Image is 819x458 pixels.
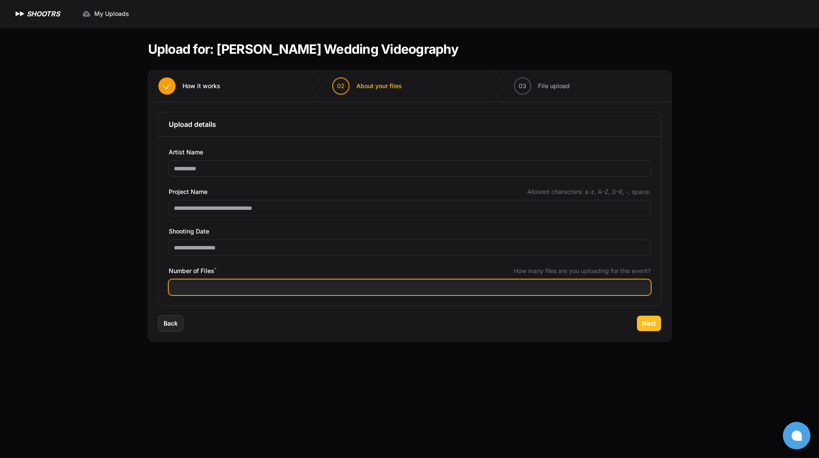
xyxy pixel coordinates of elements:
[504,71,580,101] button: 03 File upload
[148,41,458,57] h1: Upload for: [PERSON_NAME] Wedding Videography
[158,316,183,331] button: Back
[27,9,60,19] h1: SHOOTRS
[637,316,661,331] button: Next
[356,82,402,90] span: About your files
[14,9,27,19] img: SHOOTRS
[14,9,60,19] a: SHOOTRS SHOOTRS
[77,6,134,22] a: My Uploads
[148,71,231,101] button: How it works
[519,82,526,90] span: 03
[337,82,345,90] span: 02
[642,319,656,328] span: Next
[514,267,651,275] span: How many files are you uploading for this event?
[322,71,412,101] button: 02 About your files
[169,266,216,276] span: Number of Files
[783,422,810,449] button: Open chat window
[169,226,209,237] span: Shooting Date
[169,187,207,197] span: Project Name
[527,188,651,196] span: Allowed characters: a-z, A-Z, 0-9, -, space.
[169,147,203,157] span: Artist Name
[94,9,129,18] span: My Uploads
[164,319,178,328] span: Back
[538,82,570,90] span: File upload
[169,119,651,129] h3: Upload details
[182,82,220,90] span: How it works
